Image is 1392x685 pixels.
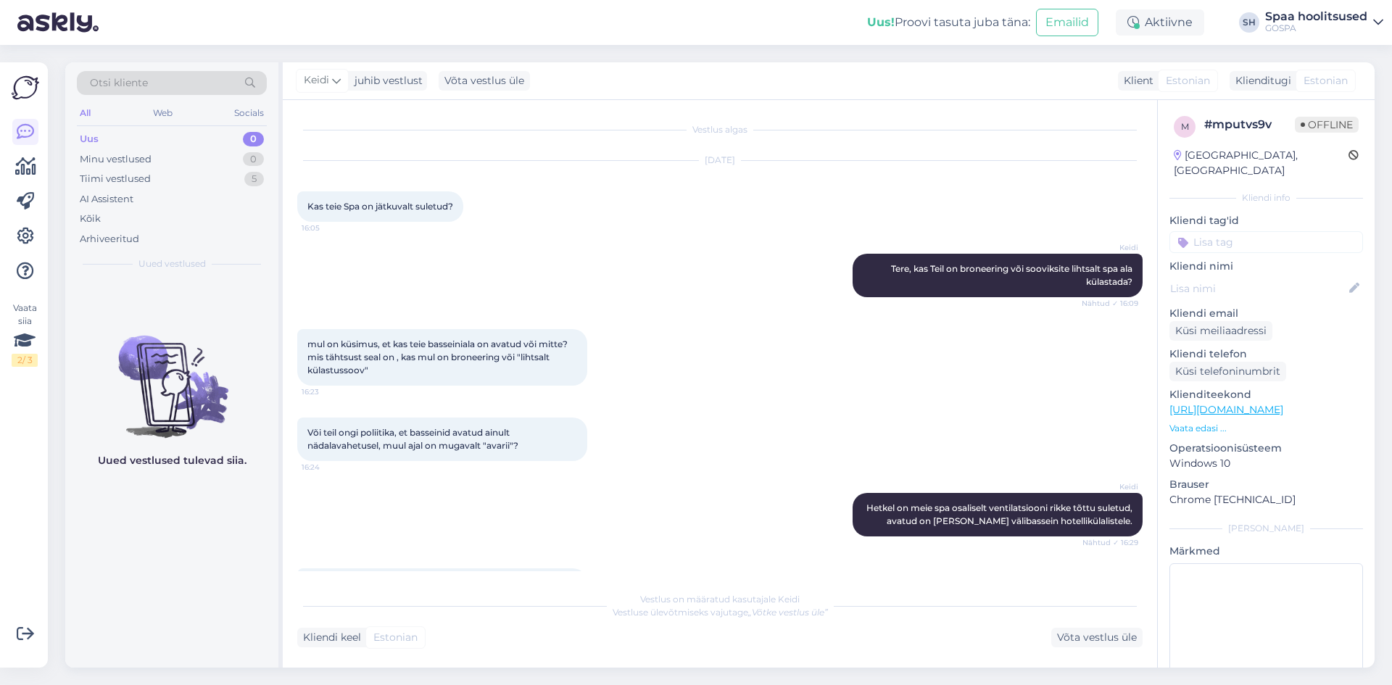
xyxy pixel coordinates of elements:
span: Tere, kas Teil on broneering või sooviksite lihtsalt spa ala külastada? [891,263,1135,287]
div: [PERSON_NAME] [1169,522,1363,535]
div: Socials [231,104,267,123]
div: Kõik [80,212,101,226]
p: Uued vestlused tulevad siia. [98,453,246,468]
div: Kliendi keel [297,630,361,645]
div: [GEOGRAPHIC_DATA], [GEOGRAPHIC_DATA] [1174,148,1348,178]
div: GOSPA [1265,22,1367,34]
span: m [1181,121,1189,132]
span: Keidi [1084,481,1138,492]
span: Kas teie Spa on jätkuvalt suletud? [307,201,453,212]
div: Võta vestlus üle [439,71,530,91]
div: Proovi tasuta juba täna: [867,14,1030,31]
span: 16:05 [302,223,356,233]
div: Vaata siia [12,302,38,367]
div: Spaa hoolitsused [1265,11,1367,22]
img: Askly Logo [12,74,39,101]
div: AI Assistent [80,192,133,207]
div: Tiimi vestlused [80,172,151,186]
span: Estonian [1304,73,1348,88]
div: Web [150,104,175,123]
p: Kliendi telefon [1169,346,1363,362]
div: Klient [1118,73,1153,88]
div: Võta vestlus üle [1051,628,1143,647]
span: Keidi [1084,242,1138,253]
div: Minu vestlused [80,152,152,167]
div: Aktiivne [1116,9,1204,36]
div: 2 / 3 [12,354,38,367]
span: 16:24 [302,462,356,473]
p: Kliendi nimi [1169,259,1363,274]
div: Vestlus algas [297,123,1143,136]
img: No chats [65,310,278,440]
span: Estonian [373,630,418,645]
div: 0 [243,132,264,146]
span: Otsi kliente [90,75,148,91]
button: Emailid [1036,9,1098,36]
b: Uus! [867,15,895,29]
a: [URL][DOMAIN_NAME] [1169,403,1283,416]
div: [DATE] [297,154,1143,167]
span: Estonian [1166,73,1210,88]
input: Lisa nimi [1170,281,1346,296]
input: Lisa tag [1169,231,1363,253]
div: # mputvs9v [1204,116,1295,133]
div: 5 [244,172,264,186]
span: 16:23 [302,386,356,397]
p: Brauser [1169,477,1363,492]
div: All [77,104,94,123]
span: Offline [1295,117,1359,133]
span: mul on küsimus, et kas teie basseiniala on avatud või mitte? mis tähtsust seal on , kas mul on br... [307,339,570,375]
div: 0 [243,152,264,167]
span: Vestlus on määratud kasutajale Keidi [640,594,800,605]
span: Hetkel on meie spa osaliselt ventilatsiooni rikke tõttu suletud, avatud on [PERSON_NAME] välibass... [866,502,1135,526]
span: Uued vestlused [138,257,206,270]
a: Spaa hoolitsusedGOSPA [1265,11,1383,34]
p: Märkmed [1169,544,1363,559]
div: SH [1239,12,1259,33]
i: „Võtke vestlus üle” [748,607,828,618]
p: Windows 10 [1169,456,1363,471]
div: Küsi telefoninumbrit [1169,362,1286,381]
div: Klienditugi [1230,73,1291,88]
p: Vaata edasi ... [1169,422,1363,435]
div: Kliendi info [1169,191,1363,204]
span: Nähtud ✓ 16:29 [1082,537,1138,548]
p: Chrome [TECHNICAL_ID] [1169,492,1363,507]
span: Või teil ongi poliitika, et basseinid avatud ainult nädalavahetusel, muul ajal on mugavalt "avarii"? [307,427,518,451]
span: Vestluse ülevõtmiseks vajutage [613,607,828,618]
div: juhib vestlust [349,73,423,88]
p: Operatsioonisüsteem [1169,441,1363,456]
div: Uus [80,132,99,146]
span: Nähtud ✓ 16:09 [1082,298,1138,309]
p: Klienditeekond [1169,387,1363,402]
div: Küsi meiliaadressi [1169,321,1272,341]
p: Kliendi tag'id [1169,213,1363,228]
div: Arhiveeritud [80,232,139,246]
p: Kliendi email [1169,306,1363,321]
span: Keidi [304,72,329,88]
